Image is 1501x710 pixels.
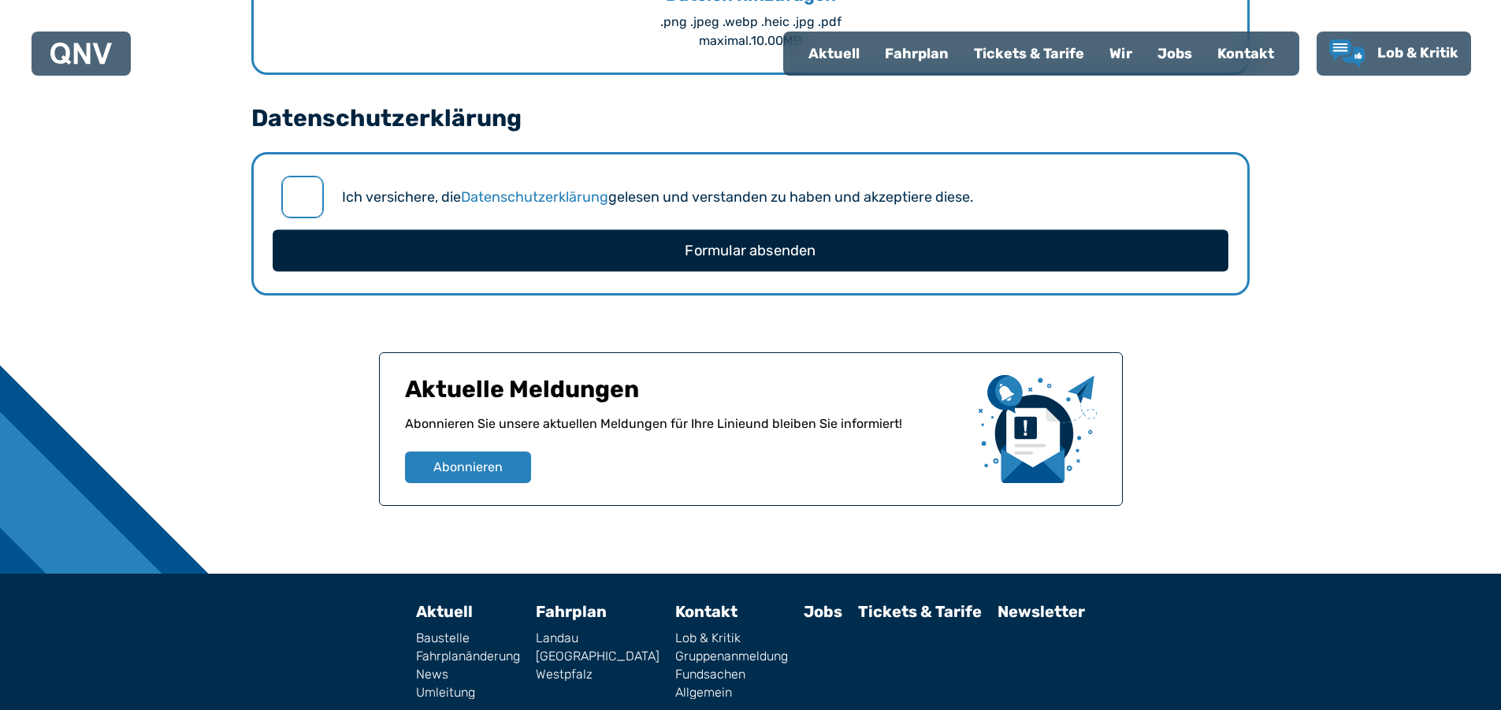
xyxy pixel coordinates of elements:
div: .png .jpeg .webp .heic .jpg .pdf maximal. 10.00 MB [282,13,1219,50]
h1: Aktuelle Meldungen [405,375,966,414]
a: Landau [536,632,659,645]
button: Formular absenden [273,229,1228,271]
a: Umleitung [416,686,520,699]
a: Lob & Kritik [1329,39,1458,68]
img: newsletter [979,375,1097,483]
button: Abonnieren [405,452,531,483]
p: Abonnieren Sie unsere aktuellen Meldungen für Ihre Linie und bleiben Sie informiert! [405,414,966,452]
a: Gruppenanmeldung [675,650,788,663]
a: Jobs [1145,33,1205,74]
a: Kontakt [675,602,737,621]
a: QNV Logo [50,38,112,69]
span: Lob & Kritik [1377,44,1458,61]
legend: Datenschutzerklärung [251,106,522,130]
a: Baustelle [416,632,520,645]
a: Kontakt [1205,33,1287,74]
a: Allgemein [675,686,788,699]
a: Fundsachen [675,668,788,681]
a: Jobs [804,602,842,621]
a: Tickets & Tarife [858,602,982,621]
a: Aktuell [416,602,473,621]
label: Ich versichere, die gelesen und verstanden zu haben und akzeptiere diese. [342,187,974,208]
img: QNV Logo [50,43,112,65]
a: Westpfalz [536,668,659,681]
a: [GEOGRAPHIC_DATA] [536,650,659,663]
a: News [416,668,520,681]
a: Newsletter [998,602,1085,621]
span: Abonnieren [433,458,503,477]
a: Aktuell [796,33,872,74]
a: Fahrplan [536,602,607,621]
a: Wir [1097,33,1145,74]
a: Fahrplanänderung [416,650,520,663]
a: Tickets & Tarife [961,33,1097,74]
a: Fahrplan [872,33,961,74]
a: Datenschutzerklärung [461,188,608,206]
a: Lob & Kritik [675,632,788,645]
